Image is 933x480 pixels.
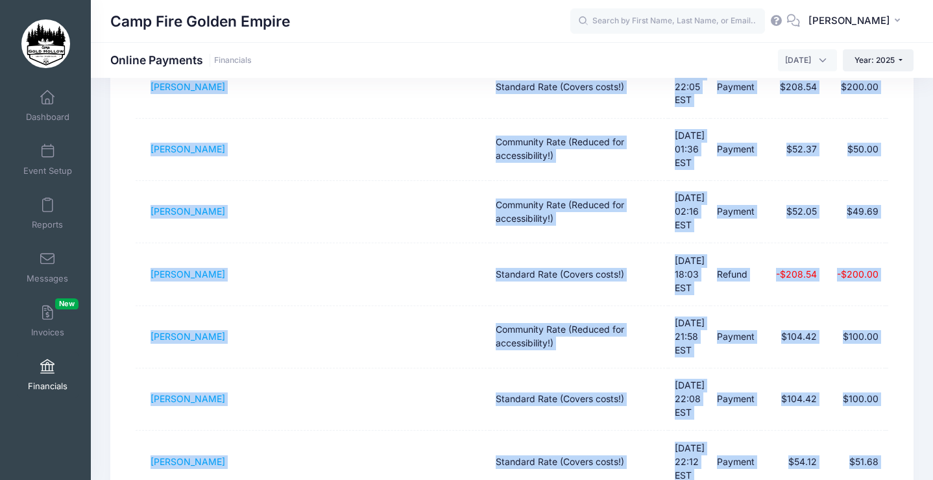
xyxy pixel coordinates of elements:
td: $50.00 [823,119,885,181]
img: Camp Fire Golden Empire [21,19,70,68]
td: $100.00 [823,306,885,368]
td: [DATE] 01:36 EST [668,119,711,181]
td: Standard Rate (Covers costs!) [490,368,668,431]
a: [PERSON_NAME] [151,206,225,217]
td: $104.42 [761,368,823,431]
td: [DATE] 02:16 EST [668,181,711,243]
td: Payment [710,181,761,243]
span: September 2025 [778,49,837,71]
span: Reports [32,219,63,230]
a: [PERSON_NAME] [151,456,225,467]
input: Search by First Name, Last Name, or Email... [570,8,765,34]
td: Payment [710,119,761,181]
td: $200.00 [823,56,885,118]
span: Financials [28,381,67,392]
a: Event Setup [17,137,79,182]
td: $52.05 [761,181,823,243]
td: [DATE] 18:03 EST [668,243,711,306]
td: Community Rate (Reduced for accessibility!) [490,181,668,243]
td: [DATE] 22:08 EST [668,368,711,431]
td: Community Rate (Reduced for accessibility!) [490,306,668,368]
a: [PERSON_NAME] [151,81,225,92]
td: [DATE] 22:05 EST [668,56,711,118]
a: Financials [17,352,79,398]
td: [DATE] 21:58 EST [668,306,711,368]
a: [PERSON_NAME] [151,143,225,154]
span: Invoices [31,327,64,338]
td: $52.37 [761,119,823,181]
a: Reports [17,191,79,236]
td: $208.54 [761,56,823,118]
a: InvoicesNew [17,298,79,344]
td: Refund [710,243,761,306]
span: Event Setup [23,165,72,176]
td: Payment [710,368,761,431]
td: $49.69 [823,181,885,243]
span: [PERSON_NAME] [808,14,890,28]
td: $100.00 [823,368,885,431]
span: September 2025 [785,54,811,66]
td: Standard Rate (Covers costs!) [490,243,668,306]
span: New [55,298,79,309]
td: Payment [710,306,761,368]
span: Year: 2025 [854,55,895,65]
a: [PERSON_NAME] [151,269,225,280]
a: [PERSON_NAME] [151,393,225,404]
button: Year: 2025 [843,49,914,71]
a: Financials [214,56,252,66]
td: $104.42 [761,306,823,368]
span: Messages [27,273,68,284]
a: Dashboard [17,83,79,128]
button: [PERSON_NAME] [800,6,914,36]
span: Dashboard [26,112,69,123]
td: Payment [710,56,761,118]
td: -$200.00 [823,243,885,306]
h1: Camp Fire Golden Empire [110,6,290,36]
td: -$208.54 [761,243,823,306]
a: [PERSON_NAME] [151,331,225,342]
h1: Online Payments [110,53,252,67]
td: Community Rate (Reduced for accessibility!) [490,119,668,181]
a: Messages [17,245,79,290]
td: Standard Rate (Covers costs!) [490,56,668,118]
